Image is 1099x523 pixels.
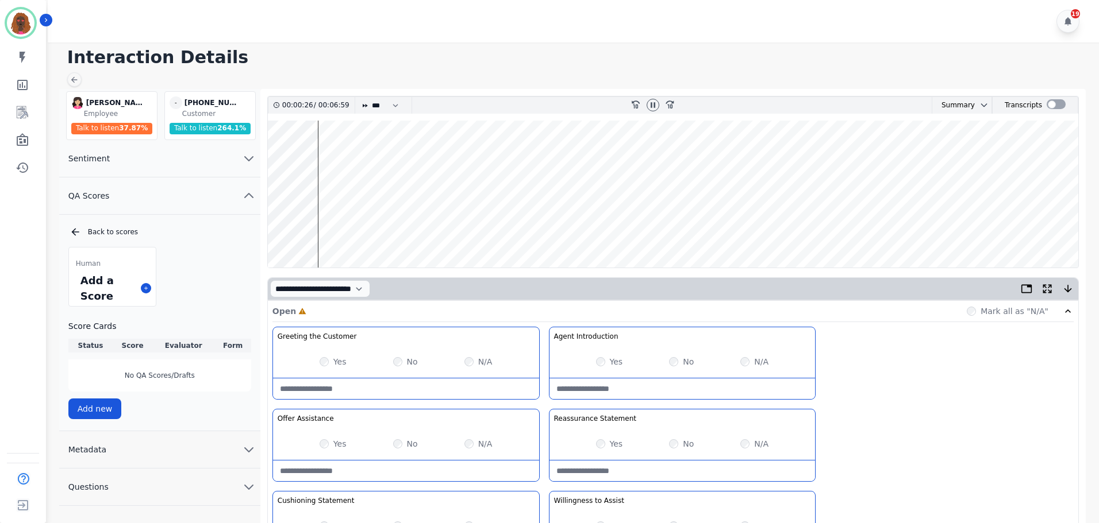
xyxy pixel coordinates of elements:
[981,305,1048,317] label: Mark all as "N/A"
[932,97,975,114] div: Summary
[215,339,251,352] th: Form
[86,96,144,109] div: [PERSON_NAME]
[316,97,348,114] div: 00:06:59
[407,356,418,367] label: No
[68,320,251,332] h3: Score Cards
[119,124,148,132] span: 37.87 %
[478,438,493,450] label: N/A
[59,481,118,493] span: Questions
[182,109,253,118] div: Customer
[84,109,155,118] div: Employee
[59,444,116,455] span: Metadata
[59,468,260,506] button: Questions chevron down
[185,96,242,109] div: [PHONE_NUMBER]
[278,414,334,423] h3: Offer Assistance
[554,414,636,423] h3: Reassurance Statement
[78,270,136,306] div: Add a Score
[59,153,119,164] span: Sentiment
[76,259,101,268] span: Human
[68,339,113,352] th: Status
[217,124,246,132] span: 264.1 %
[407,438,418,450] label: No
[333,356,347,367] label: Yes
[975,100,989,110] button: chevron down
[242,189,256,203] svg: chevron up
[333,438,347,450] label: Yes
[7,9,34,37] img: Bordered avatar
[67,47,1088,68] h1: Interaction Details
[610,356,623,367] label: Yes
[152,339,215,352] th: Evaluator
[554,332,618,341] h3: Agent Introduction
[1071,9,1080,18] div: 19
[282,97,314,114] div: 00:00:26
[554,496,624,505] h3: Willingness to Assist
[272,305,296,317] p: Open
[70,226,251,238] div: Back to scores
[68,359,251,392] div: No QA Scores/Drafts
[59,140,260,177] button: Sentiment chevron down
[113,339,152,352] th: Score
[683,438,694,450] label: No
[242,443,256,456] svg: chevron down
[979,100,989,110] svg: chevron down
[242,480,256,494] svg: chevron down
[478,356,493,367] label: N/A
[1005,97,1042,114] div: Transcripts
[170,123,251,134] div: Talk to listen
[278,496,355,505] h3: Cushioning Statement
[68,398,122,419] button: Add new
[683,356,694,367] label: No
[278,332,357,341] h3: Greeting the Customer
[282,97,352,114] div: /
[59,431,260,468] button: Metadata chevron down
[754,356,768,367] label: N/A
[59,190,119,202] span: QA Scores
[610,438,623,450] label: Yes
[71,123,153,134] div: Talk to listen
[754,438,768,450] label: N/A
[59,177,260,215] button: QA Scores chevron up
[242,152,256,165] svg: chevron down
[170,96,182,109] span: -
